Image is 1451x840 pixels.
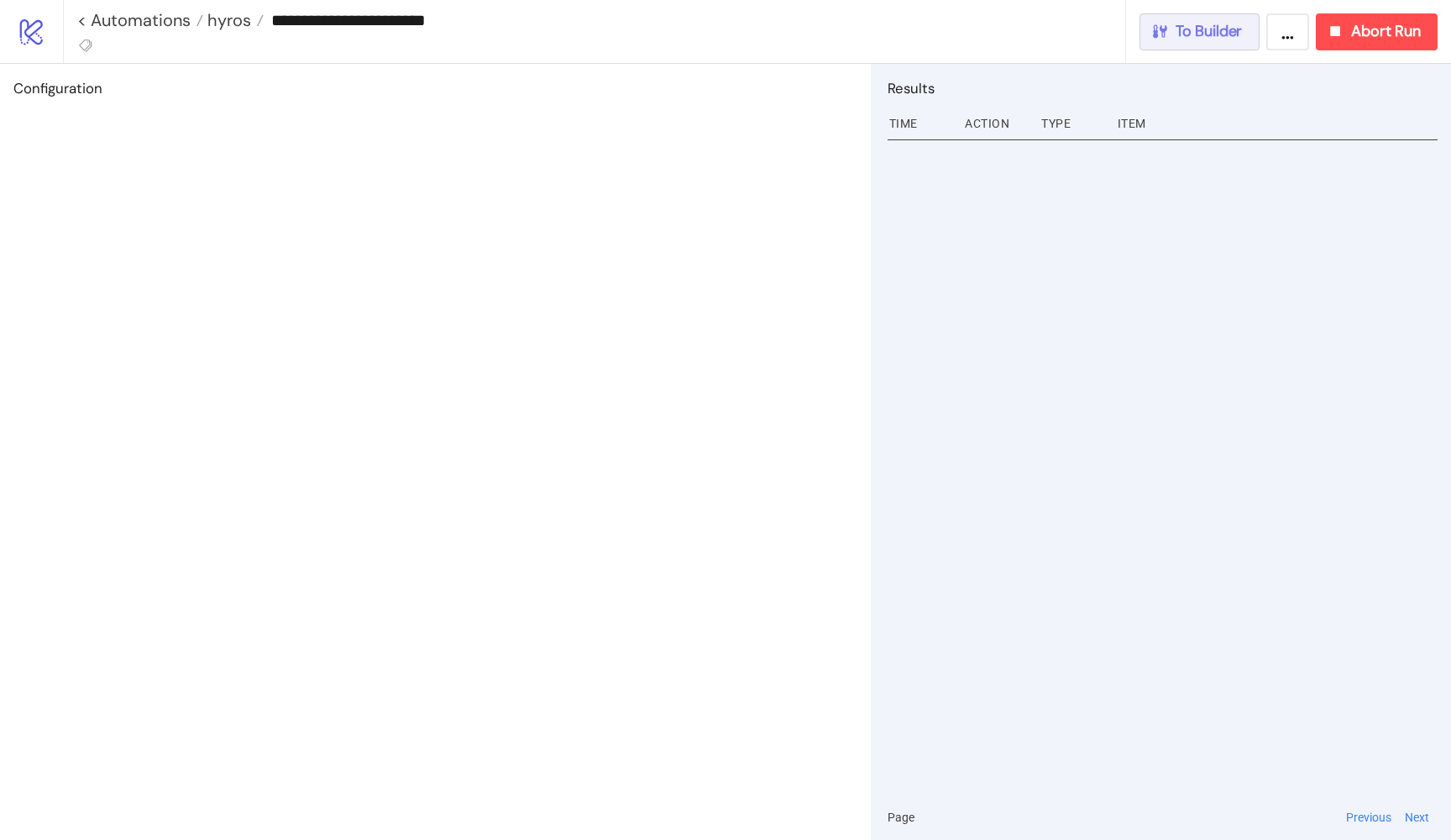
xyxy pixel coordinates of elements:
[1116,108,1438,139] div: Item
[1176,22,1243,41] span: To Builder
[1139,13,1260,50] button: To Builder
[77,12,203,29] a: < Automations
[888,808,914,827] span: Page
[203,9,251,31] span: hyros
[1341,808,1396,827] button: Previous
[13,77,857,99] h2: Configuration
[963,108,1028,139] div: Action
[1040,108,1104,139] div: Type
[1266,13,1309,50] button: ...
[1400,808,1434,827] button: Next
[888,77,1438,99] h2: Results
[203,12,264,29] a: hyros
[888,108,952,139] div: Time
[1351,22,1421,41] span: Abort Run
[1316,13,1438,50] button: Abort Run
